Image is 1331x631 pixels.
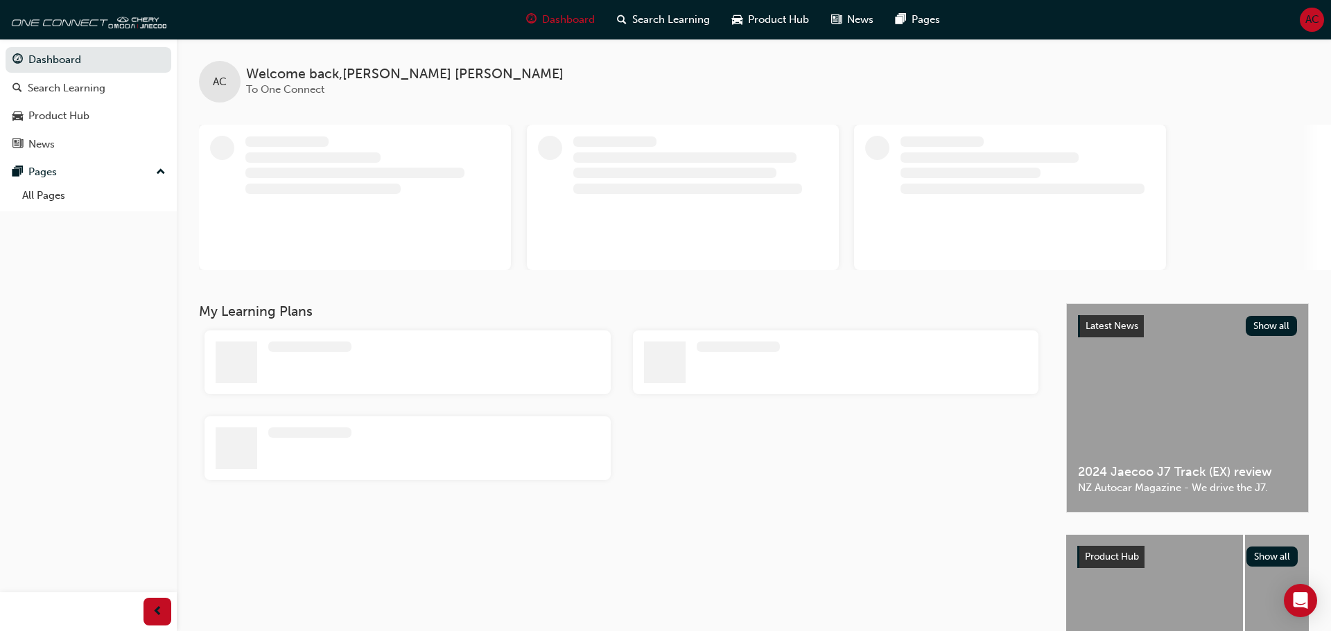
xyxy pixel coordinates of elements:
[820,6,885,34] a: news-iconNews
[1078,464,1297,480] span: 2024 Jaecoo J7 Track (EX) review
[1086,320,1138,332] span: Latest News
[542,12,595,28] span: Dashboard
[12,139,23,151] span: news-icon
[885,6,951,34] a: pages-iconPages
[246,83,324,96] span: To One Connect
[199,303,1044,319] h3: My Learning Plans
[213,74,227,90] span: AC
[12,82,22,95] span: search-icon
[6,103,171,129] a: Product Hub
[732,11,742,28] span: car-icon
[6,159,171,185] button: Pages
[1085,551,1139,562] span: Product Hub
[153,603,163,621] span: prev-icon
[1284,584,1317,617] div: Open Intercom Messenger
[12,110,23,123] span: car-icon
[1246,316,1298,336] button: Show all
[831,11,842,28] span: news-icon
[1078,315,1297,337] a: Latest NewsShow all
[515,6,606,34] a: guage-iconDashboard
[1066,303,1309,513] a: Latest NewsShow all2024 Jaecoo J7 Track (EX) reviewNZ Autocar Magazine - We drive the J7.
[6,47,171,73] a: Dashboard
[632,12,710,28] span: Search Learning
[156,163,166,181] span: up-icon
[1077,546,1298,568] a: Product HubShow all
[246,66,564,82] span: Welcome back , [PERSON_NAME] [PERSON_NAME]
[28,108,89,124] div: Product Hub
[1300,8,1324,32] button: AC
[6,44,171,159] button: DashboardSearch LearningProduct HubNews
[6,132,171,157] a: News
[28,136,55,152] div: News
[7,6,166,33] img: oneconnect
[748,12,809,28] span: Product Hub
[1246,546,1298,567] button: Show all
[28,164,57,180] div: Pages
[6,75,171,101] a: Search Learning
[526,11,537,28] span: guage-icon
[12,54,23,66] span: guage-icon
[847,12,873,28] span: News
[1078,480,1297,496] span: NZ Autocar Magazine - We drive the J7.
[28,80,105,96] div: Search Learning
[12,166,23,179] span: pages-icon
[1305,12,1319,28] span: AC
[606,6,721,34] a: search-iconSearch Learning
[896,11,906,28] span: pages-icon
[617,11,627,28] span: search-icon
[912,12,940,28] span: Pages
[721,6,820,34] a: car-iconProduct Hub
[17,185,171,206] a: All Pages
